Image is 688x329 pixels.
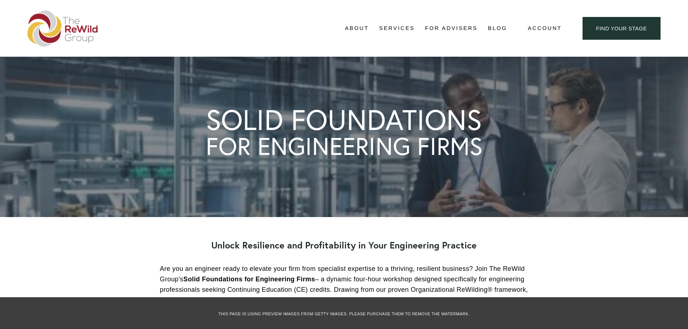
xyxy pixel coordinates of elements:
img: The ReWild Group [27,10,98,47]
h1: SOLID FOUNDATIONS [206,105,482,134]
a: For Advisers [425,23,477,34]
a: folder dropdown [345,23,369,34]
p: Are you an engineer ready to elevate your firm from specialist expertise to a thriving, resilient... [160,264,528,316]
a: Blog [488,23,507,34]
strong: Unlock Resilience and Profitability in Your Engineering Practice [211,239,477,251]
h1: FOR ENGINEERING FIRMS [206,134,483,158]
span: This page is using preview images from Getty Images. Please purchase them to remove the watermark. [218,312,470,316]
a: find your stage [583,17,661,40]
a: folder dropdown [379,23,415,34]
strong: Solid Foundations for Engineering Firms [183,276,315,283]
span: Services [379,23,415,33]
span: About [345,23,369,33]
a: Account [528,23,562,33]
